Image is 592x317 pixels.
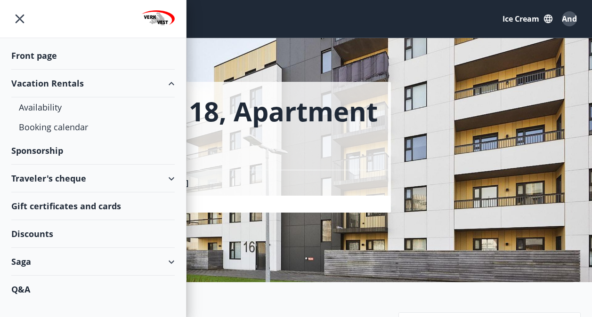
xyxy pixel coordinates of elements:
[142,10,175,29] img: union_logo
[19,97,167,117] div: Availability
[11,10,28,27] button: menu
[19,117,167,137] div: Booking calendar
[11,165,175,192] div: Traveler's cheque
[11,276,175,303] div: Q&A
[11,192,175,220] div: Gift certificates and cards
[11,248,175,276] div: Saga
[499,10,556,27] button: Ice cream
[11,70,175,97] div: Vacation Rentals
[11,137,175,165] div: Sponsorship
[23,93,380,165] h1: Sunnusmári 18, apartment 405
[562,14,577,24] span: And
[11,220,175,248] div: Discounts
[503,14,539,24] font: Ice cream
[558,8,581,30] button: And
[11,42,175,70] div: Front page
